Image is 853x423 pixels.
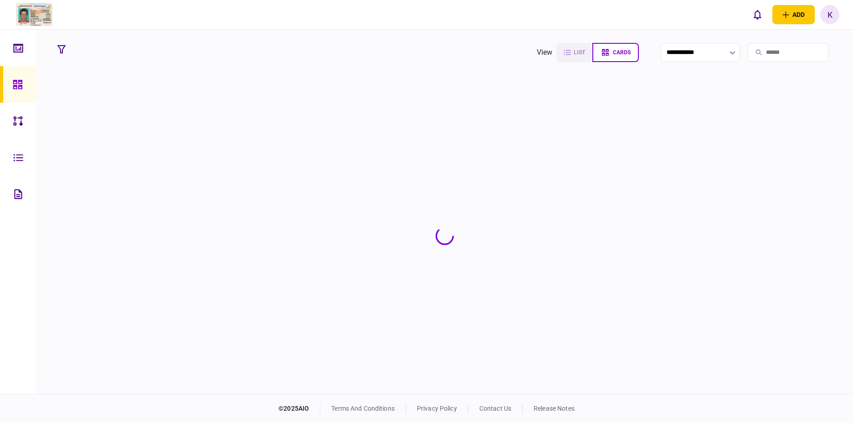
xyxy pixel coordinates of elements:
a: contact us [479,405,511,412]
button: list [556,43,592,62]
a: release notes [534,405,575,412]
img: client company logo [14,3,54,26]
button: cards [592,43,639,62]
div: view [537,47,553,58]
a: privacy policy [417,405,457,412]
span: cards [613,49,631,56]
div: © 2025 AIO [278,404,320,413]
button: open notifications list [748,5,767,24]
button: open adding identity options [772,5,815,24]
button: K [820,5,839,24]
span: list [574,49,585,56]
a: terms and conditions [331,405,395,412]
